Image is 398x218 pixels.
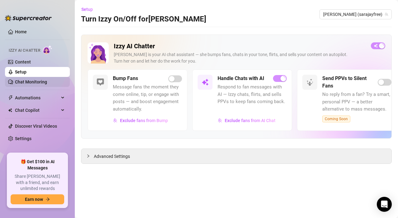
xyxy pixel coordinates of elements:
[114,42,366,50] h2: Izzy AI Chatter
[94,153,130,160] span: Advanced Settings
[218,75,264,82] h5: Handle Chats with AI
[15,124,57,129] a: Discover Viral Videos
[46,197,50,201] span: arrow-right
[15,79,47,84] a: Chat Monitoring
[281,76,285,81] span: loading
[385,12,388,16] span: team
[9,48,40,54] span: Izzy AI Chatter
[322,91,391,113] span: No reply from a fan? Try a smart, personal PPV — a better alternative to mass messages.
[113,118,117,123] img: svg%3e
[86,153,94,159] div: collapsed
[11,173,64,192] span: Share [PERSON_NAME] with a friend, and earn unlimited rewards
[322,75,378,90] h5: Send PPVs to Silent Fans
[81,7,93,12] span: Setup
[120,118,168,123] span: Exclude fans from Bump
[15,29,27,34] a: Home
[306,78,314,86] img: svg%3e
[8,108,12,112] img: Chat Copilot
[15,69,26,74] a: Setup
[201,78,209,86] img: svg%3e
[323,10,388,19] span: Sara (sarajayfree)
[113,116,168,126] button: Exclude fans from Bump
[15,136,31,141] a: Settings
[97,78,104,86] img: svg%3e
[218,116,276,126] button: Exclude fans from AI Chat
[8,95,13,100] span: thunderbolt
[43,45,52,54] img: AI Chatter
[81,14,206,24] h3: Turn Izzy On/Off for [PERSON_NAME]
[218,83,287,106] span: Respond to fan messages with AI — Izzy chats, flirts, and sells PPVs to keep fans coming back.
[113,75,138,82] h5: Bump Fans
[25,197,43,202] span: Earn now
[88,42,109,64] img: Izzy AI Chatter
[377,197,392,212] div: Open Intercom Messenger
[15,105,59,115] span: Chat Copilot
[114,51,366,64] div: [PERSON_NAME] is your AI chat assistant — she bumps fans, chats in your tone, flirts, and sells y...
[380,44,384,48] span: loading
[218,118,222,123] img: svg%3e
[15,59,31,64] a: Content
[15,93,59,103] span: Automations
[86,154,90,158] span: collapsed
[225,118,276,123] span: Exclude fans from AI Chat
[113,83,182,113] span: Message fans the moment they come online, tip, or engage with posts — and boost engagement automa...
[81,4,98,14] button: Setup
[11,194,64,204] button: Earn nowarrow-right
[5,15,52,21] img: logo-BBDzfeDw.svg
[11,159,64,171] span: 🎁 Get $100 in AI Messages
[322,116,350,122] span: Coming Soon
